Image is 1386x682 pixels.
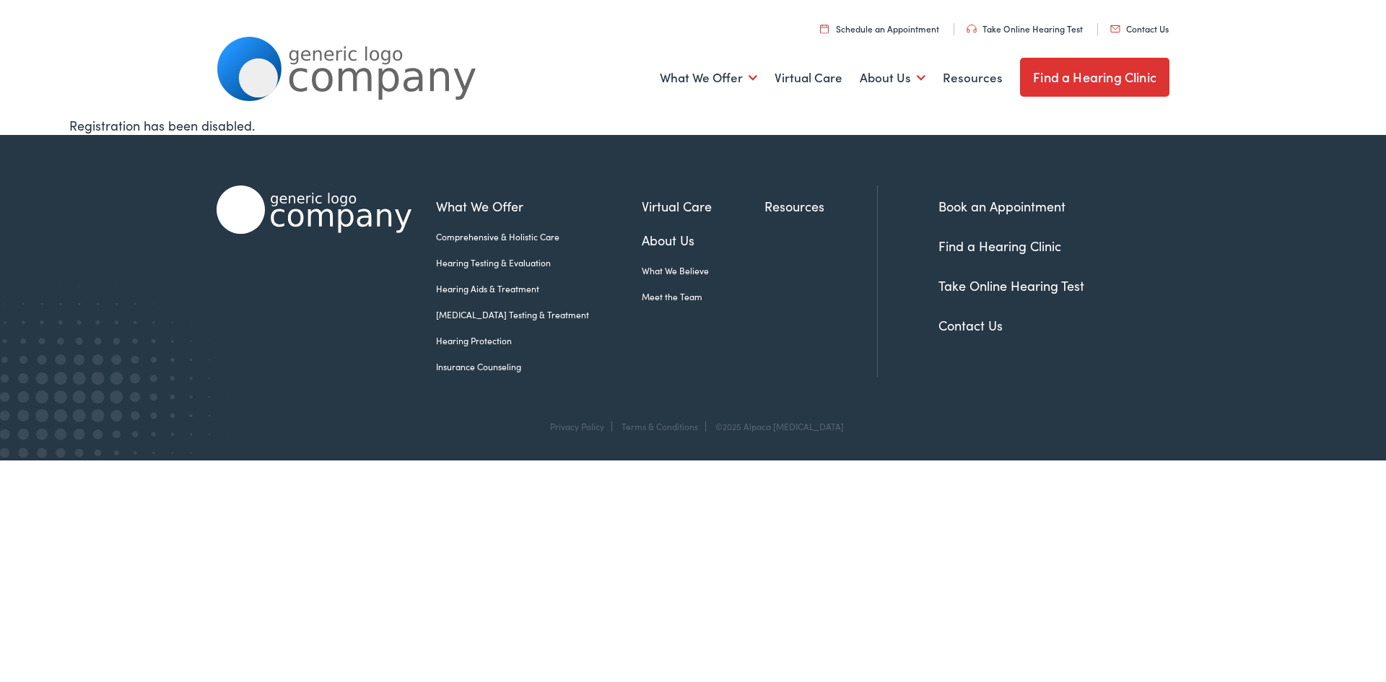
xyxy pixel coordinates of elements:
[69,115,1317,135] div: Registration has been disabled.
[1110,25,1120,32] img: utility icon
[622,420,698,432] a: Terms & Conditions
[436,282,642,295] a: Hearing Aids & Treatment
[860,51,925,105] a: About Us
[775,51,842,105] a: Virtual Care
[642,230,764,250] a: About Us
[1020,58,1169,97] a: Find a Hearing Clinic
[820,22,939,35] a: Schedule an Appointment
[967,22,1083,35] a: Take Online Hearing Test
[217,185,411,234] img: Alpaca Audiology
[820,24,829,33] img: utility icon
[550,420,604,432] a: Privacy Policy
[436,334,642,347] a: Hearing Protection
[642,290,764,303] a: Meet the Team
[938,237,1061,255] a: Find a Hearing Clinic
[943,51,1003,105] a: Resources
[642,264,764,277] a: What We Believe
[938,276,1084,294] a: Take Online Hearing Test
[436,196,642,216] a: What We Offer
[938,316,1003,334] a: Contact Us
[436,308,642,321] a: [MEDICAL_DATA] Testing & Treatment
[642,196,764,216] a: Virtual Care
[436,256,642,269] a: Hearing Testing & Evaluation
[436,230,642,243] a: Comprehensive & Holistic Care
[660,51,757,105] a: What We Offer
[1110,22,1169,35] a: Contact Us
[764,196,877,216] a: Resources
[967,25,977,33] img: utility icon
[708,421,844,432] div: ©2025 Alpaca [MEDICAL_DATA]
[938,197,1065,215] a: Book an Appointment
[436,360,642,373] a: Insurance Counseling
